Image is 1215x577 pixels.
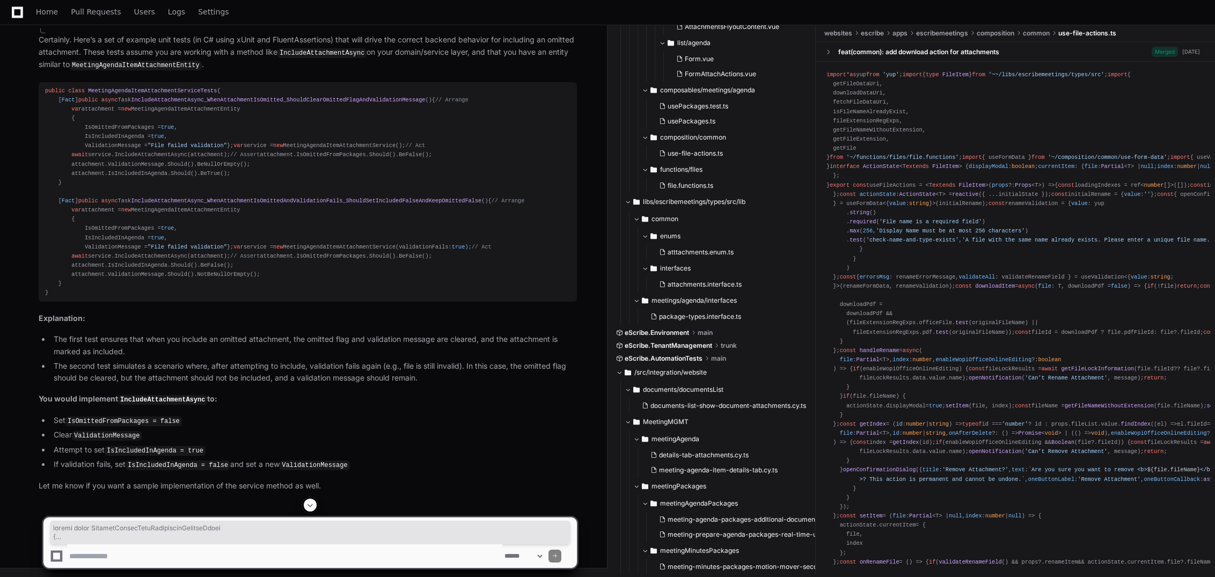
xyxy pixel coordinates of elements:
[652,215,678,223] span: common
[659,312,741,321] span: package-types.interface.ts
[698,328,713,337] span: main
[660,232,680,240] span: enums
[1051,439,1074,445] span: Boolean
[1174,403,1200,409] span: fileName
[1023,29,1050,38] span: common
[50,444,577,457] li: Attempt to set
[932,182,955,188] span: extends
[903,430,923,436] span: number
[659,451,749,459] span: details-tab-attachments.cy.ts
[883,71,899,78] span: 'yup'
[642,260,816,277] button: interfaces
[50,333,577,358] li: The first test ensures that when you include an omitted attachment, the omitted flag and validati...
[826,467,1210,483] span: `Are you sure you want to remove <b> </b >? This action is permanent and cannot be undone.`
[1151,274,1170,280] span: string
[1091,430,1104,436] span: void
[616,364,808,381] button: /src/integration/website
[118,395,207,405] code: IncludeAttachmentAsync
[892,356,909,363] span: index
[668,181,713,190] span: file.functions.ts
[830,182,850,188] span: export
[1124,191,1141,198] span: value
[643,418,689,426] span: MeetingMGMT
[892,29,907,38] span: apps
[638,398,810,413] button: documents-list-show-document-attachments.cy.ts
[935,329,949,335] span: test
[131,198,481,204] span: IncludeAttachmentAsync_WhenAttachmentIsOmittedAndValidationFails_ShouldSetIncludedFalseAndKeepOmi...
[840,347,857,354] span: const
[633,415,640,428] svg: Directory
[853,439,869,445] span: const
[655,114,818,129] button: usePackages.ts
[633,430,825,448] button: meetingAgenda
[1071,200,1088,207] span: value
[840,421,857,427] span: const
[1051,191,1068,198] span: const
[826,356,1062,372] span: : <T>, : , ?:
[1144,449,1164,455] span: return
[126,461,230,470] code: IsIncludedInAgenda = false
[672,52,818,67] button: Form.vue
[121,207,131,213] span: new
[866,237,959,244] span: 'check-name-and-type-exists'
[492,198,525,204] span: // Arrange
[642,82,825,99] button: composables/meetings/agenda
[88,87,217,94] span: MeetingAgendaItemAttachmentServiceTests
[958,182,985,188] span: FileItem
[273,244,283,250] span: new
[668,36,674,49] svg: Directory
[660,165,702,174] span: functions/files
[1177,283,1197,289] span: return
[850,71,856,78] span: as
[659,466,778,474] span: meeting-agenda-item-details-tab.cy.ts
[277,48,367,58] code: IncludeAttachmentAsync
[625,381,816,398] button: documents/documentsList
[633,210,816,228] button: common
[912,356,932,363] span: number
[850,228,859,235] span: max
[642,433,648,445] svg: Directory
[646,463,818,478] button: meeting-agenda-item-details-tab.cy.ts
[39,313,85,323] strong: Explanation:
[406,142,426,149] span: // Act
[78,97,98,103] span: public
[45,87,65,94] span: public
[625,413,816,430] button: MeetingMGMT
[955,320,969,326] span: test
[949,449,962,455] span: name
[101,198,118,204] span: async
[101,97,118,103] span: async
[659,34,825,52] button: list/agenda
[1018,430,1041,436] span: Promise
[942,71,969,78] span: FileItem
[1018,283,1035,289] span: async
[711,354,726,363] span: main
[633,383,640,396] svg: Directory
[660,133,726,142] span: composition/common
[151,133,164,140] span: true
[1071,421,1097,427] span: fileList
[1025,449,1108,455] span: 'Can’t Remove Attachment'
[1048,155,1167,161] span: '~/composition/common/use-form-data'
[992,182,1008,188] span: props
[1002,421,1028,427] span: 'number'
[633,292,816,309] button: meetings/agenda/interfaces
[652,296,737,305] span: meetings/agenda/interfaces
[1111,283,1128,289] span: false
[273,142,283,149] span: new
[1121,421,1150,427] span: findIndex
[1131,439,1147,445] span: const
[668,248,734,257] span: atttachments.enum.ts
[233,244,243,250] span: var
[860,347,899,354] span: handleRename
[642,161,825,178] button: functions/files
[672,19,818,34] button: AttachmentsFlyoutContent.vue
[646,448,818,463] button: details-tab-attachments.cy.ts
[932,164,958,170] span: FileItem
[168,9,185,15] span: Logs
[39,34,577,71] p: Certainly. Here’s a set of example unit tests (in C# using xUnit and FluentAssertions) that will ...
[850,209,869,216] span: string
[929,421,949,427] span: string
[668,280,742,289] span: attachments.interface.ts
[71,9,121,15] span: Pull Requests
